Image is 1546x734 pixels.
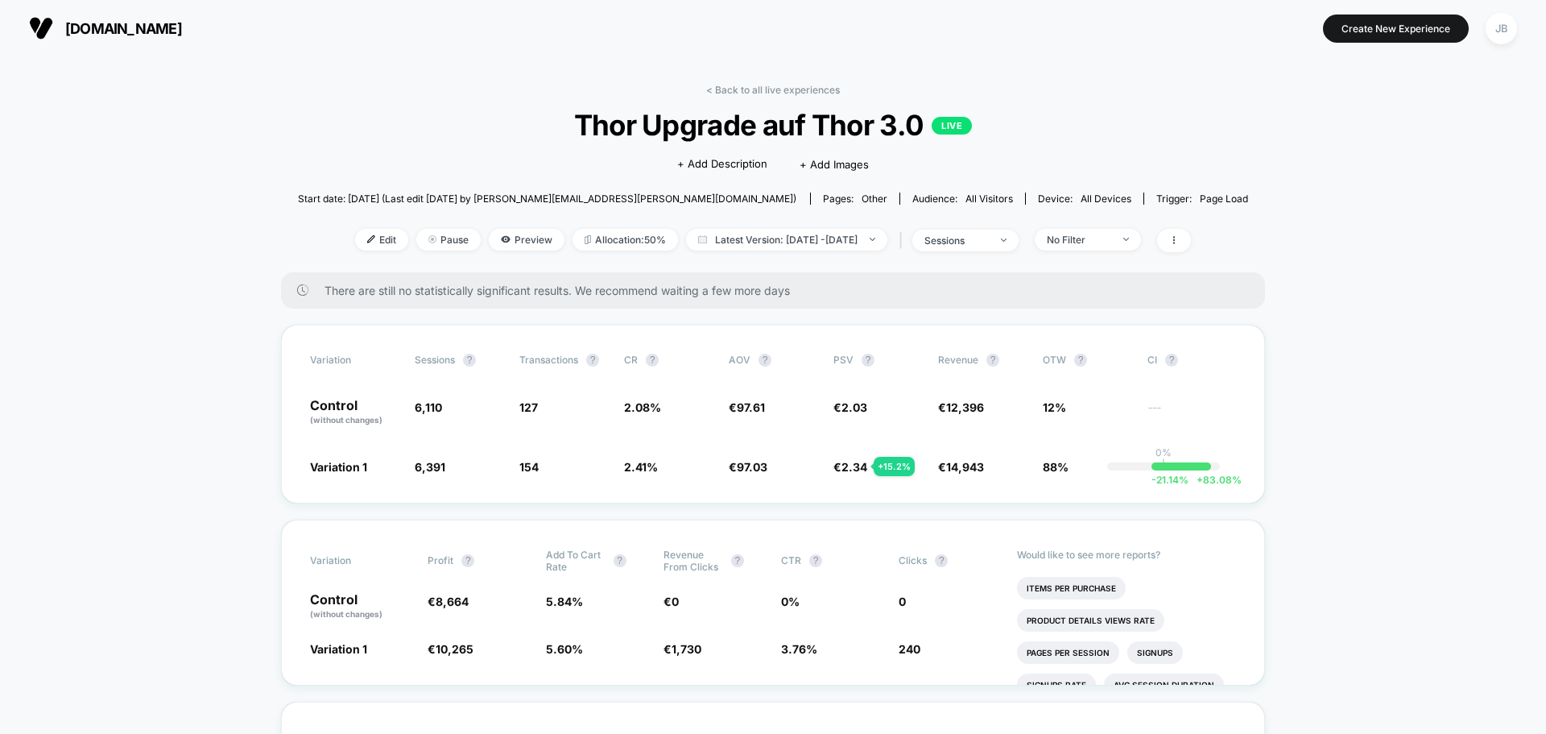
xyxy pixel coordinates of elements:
span: 6,391 [415,460,445,474]
button: ? [646,354,659,367]
img: end [1123,238,1129,241]
span: (without changes) [310,609,382,619]
button: ? [986,354,999,367]
button: ? [935,554,948,567]
span: 83.08 % [1188,474,1242,486]
button: ? [1074,354,1087,367]
button: ? [614,554,626,567]
span: There are still no statistically significant results. We recommend waiting a few more days [324,284,1233,297]
span: Latest Version: [DATE] - [DATE] [686,229,887,251]
img: end [428,235,436,243]
span: all devices [1081,193,1131,205]
span: 5.84 % [546,595,583,608]
span: 12,396 [946,400,984,414]
div: No Filter [1047,234,1111,246]
span: Start date: [DATE] (Last edit [DATE] by [PERSON_NAME][EMAIL_ADDRESS][PERSON_NAME][DOMAIN_NAME]) [298,193,796,205]
button: ? [586,354,599,367]
span: Allocation: 50% [573,229,678,251]
span: Variation 1 [310,460,367,474]
span: 240 [899,642,920,656]
span: Variation 1 [310,642,367,656]
span: 154 [519,460,539,474]
span: [DOMAIN_NAME] [65,20,182,37]
span: 2.03 [841,400,867,414]
li: Avg Session Duration [1104,674,1224,696]
span: All Visitors [965,193,1013,205]
span: 0 % [781,595,800,608]
div: Trigger: [1156,193,1248,205]
button: ? [731,554,744,567]
p: Control [310,593,411,620]
img: rebalance [585,235,591,244]
span: (without changes) [310,415,382,425]
li: Pages Per Session [1017,641,1119,664]
span: Clicks [899,554,927,566]
button: JB [1481,12,1522,45]
button: ? [759,354,771,367]
span: 97.61 [737,400,765,414]
span: Variation [310,549,399,573]
span: + Add Description [677,156,767,172]
span: € [833,400,867,414]
span: CR [624,354,638,366]
span: Sessions [415,354,455,366]
span: € [833,460,867,474]
li: Items Per Purchase [1017,577,1126,599]
span: € [428,642,473,656]
p: | [1162,458,1165,471]
button: ? [463,354,476,367]
span: other [862,193,887,205]
p: Control [310,399,399,426]
span: + [1197,474,1203,486]
button: [DOMAIN_NAME] [24,15,187,41]
span: 2.34 [841,460,867,474]
span: CI [1147,354,1236,367]
button: ? [862,354,874,367]
span: -21.14 % [1151,474,1188,486]
span: 97.03 [737,460,767,474]
span: € [729,460,767,474]
span: 5.60 % [546,642,583,656]
button: Create New Experience [1323,15,1469,43]
span: --- [1147,403,1236,426]
img: Visually logo [29,16,53,40]
li: Signups Rate [1017,674,1096,696]
div: Pages: [823,193,887,205]
img: end [1001,238,1007,242]
span: 0 [672,595,679,608]
span: 14,943 [946,460,984,474]
span: Revenue From Clicks [663,549,723,573]
span: 2.41 % [624,460,658,474]
a: < Back to all live experiences [706,84,840,96]
p: LIVE [932,117,972,135]
li: Signups [1127,641,1183,664]
span: PSV [833,354,854,366]
span: Variation [310,354,399,367]
span: Revenue [938,354,978,366]
button: ? [461,554,474,567]
span: € [428,595,469,608]
span: + Add Images [800,158,869,171]
span: 6,110 [415,400,442,414]
span: Transactions [519,354,578,366]
span: 8,664 [436,595,469,608]
span: Pause [416,229,481,251]
span: Edit [355,229,408,251]
span: € [729,400,765,414]
span: OTW [1043,354,1131,367]
span: 2.08 % [624,400,661,414]
span: 1,730 [672,642,701,656]
span: Add To Cart Rate [546,549,606,573]
div: sessions [924,234,989,247]
span: | [895,229,912,252]
img: calendar [698,235,707,243]
span: CTR [781,554,801,566]
span: € [663,595,679,608]
span: Device: [1025,193,1143,205]
div: JB [1486,13,1517,44]
li: Product Details Views Rate [1017,609,1164,632]
span: 0 [899,595,906,608]
span: € [938,400,984,414]
span: 12% [1043,400,1066,414]
div: + 15.2 % [874,457,915,476]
